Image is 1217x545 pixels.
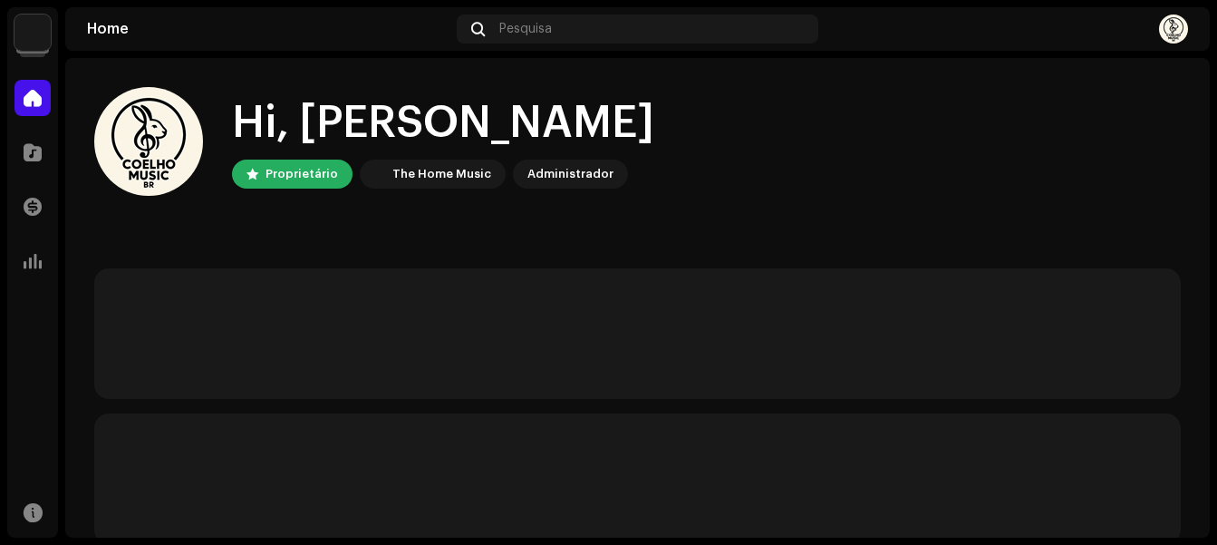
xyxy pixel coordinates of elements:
div: The Home Music [392,163,491,185]
img: 9209a818-ae4a-4b6b-ac49-10dab2ebe703 [94,87,203,196]
div: Home [87,22,449,36]
img: c86870aa-2232-4ba3-9b41-08f587110171 [14,15,51,51]
div: Administrador [527,163,613,185]
div: Hi, [PERSON_NAME] [232,94,654,152]
img: c86870aa-2232-4ba3-9b41-08f587110171 [363,163,385,185]
div: Proprietário [266,163,338,185]
img: 9209a818-ae4a-4b6b-ac49-10dab2ebe703 [1159,15,1188,44]
span: Pesquisa [499,22,552,36]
